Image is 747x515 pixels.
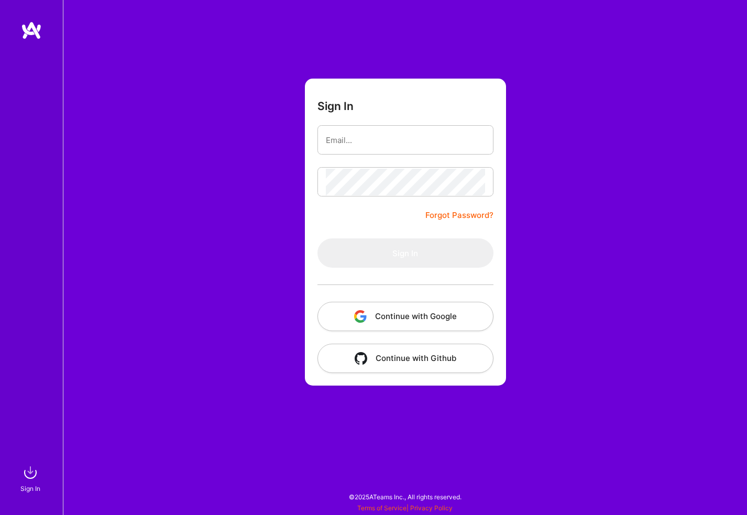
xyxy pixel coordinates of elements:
[410,504,453,512] a: Privacy Policy
[317,302,493,331] button: Continue with Google
[317,344,493,373] button: Continue with Github
[317,238,493,268] button: Sign In
[22,462,41,494] a: sign inSign In
[425,209,493,222] a: Forgot Password?
[317,100,354,113] h3: Sign In
[21,21,42,40] img: logo
[63,484,747,510] div: © 2025 ATeams Inc., All rights reserved.
[326,127,485,154] input: Email...
[20,462,41,483] img: sign in
[20,483,40,494] div: Sign In
[357,504,407,512] a: Terms of Service
[355,352,367,365] img: icon
[354,310,367,323] img: icon
[357,504,453,512] span: |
